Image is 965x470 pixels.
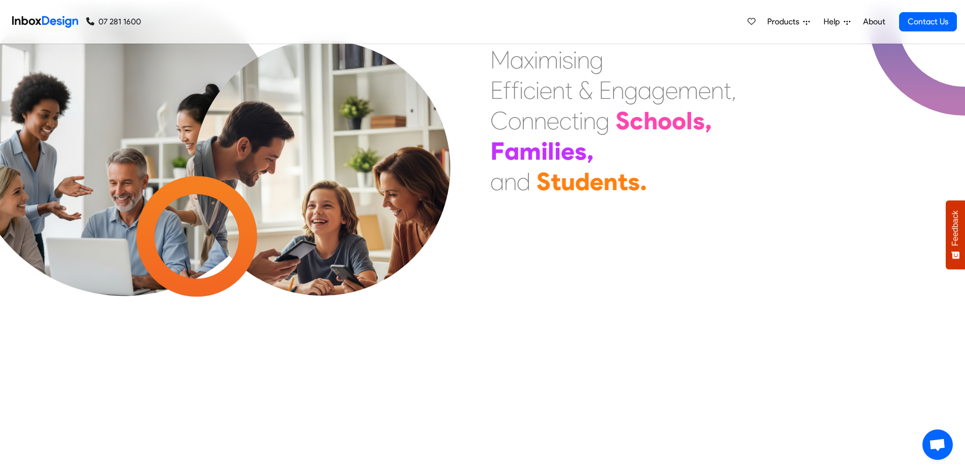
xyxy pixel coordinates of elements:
[565,75,573,105] div: t
[603,166,618,197] div: n
[767,16,803,28] span: Products
[547,105,559,136] div: e
[534,105,547,136] div: n
[590,45,603,75] div: g
[162,40,482,359] img: parents_with_child.png
[562,45,573,75] div: s
[551,166,561,197] div: t
[490,75,503,105] div: E
[678,75,698,105] div: m
[535,75,540,105] div: i
[686,105,693,136] div: l
[490,166,504,197] div: a
[559,105,571,136] div: c
[517,166,530,197] div: d
[577,45,590,75] div: n
[612,75,624,105] div: n
[724,75,731,105] div: t
[548,136,554,166] div: l
[505,136,519,166] div: a
[521,105,534,136] div: n
[575,136,587,166] div: s
[638,75,652,105] div: a
[538,45,558,75] div: m
[490,45,736,197] div: Maximising Efficient & Engagement, Connecting Schools, Families, and Students.
[899,12,957,31] a: Contact Us
[519,75,523,105] div: i
[86,16,141,28] a: 07 281 1600
[571,105,579,136] div: t
[705,105,712,136] div: ,
[524,45,534,75] div: x
[590,166,603,197] div: e
[490,45,510,75] div: M
[552,75,565,105] div: n
[587,136,594,166] div: ,
[630,105,644,136] div: c
[583,105,596,136] div: n
[554,136,561,166] div: i
[860,12,888,32] a: About
[490,136,505,166] div: F
[658,105,672,136] div: o
[558,45,562,75] div: i
[624,75,638,105] div: g
[824,16,844,28] span: Help
[540,75,552,105] div: e
[665,75,678,105] div: e
[510,45,524,75] div: a
[951,210,960,246] span: Feedback
[561,166,575,197] div: u
[523,75,535,105] div: c
[731,75,736,105] div: ,
[508,105,521,136] div: o
[599,75,612,105] div: E
[490,105,508,136] div: C
[573,45,577,75] div: i
[511,75,519,105] div: f
[618,166,628,197] div: t
[672,105,686,136] div: o
[534,45,538,75] div: i
[596,105,610,136] div: g
[698,75,711,105] div: e
[561,136,575,166] div: e
[519,136,541,166] div: m
[640,166,647,197] div: .
[819,12,854,32] a: Help
[541,136,548,166] div: i
[616,105,630,136] div: S
[575,166,590,197] div: d
[628,166,640,197] div: s
[504,166,517,197] div: n
[644,105,658,136] div: h
[579,75,593,105] div: &
[652,75,665,105] div: g
[693,105,705,136] div: s
[711,75,724,105] div: n
[763,12,814,32] a: Products
[537,166,551,197] div: S
[503,75,511,105] div: f
[946,200,965,269] button: Feedback - Show survey
[579,105,583,136] div: i
[922,429,953,460] div: Open chat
